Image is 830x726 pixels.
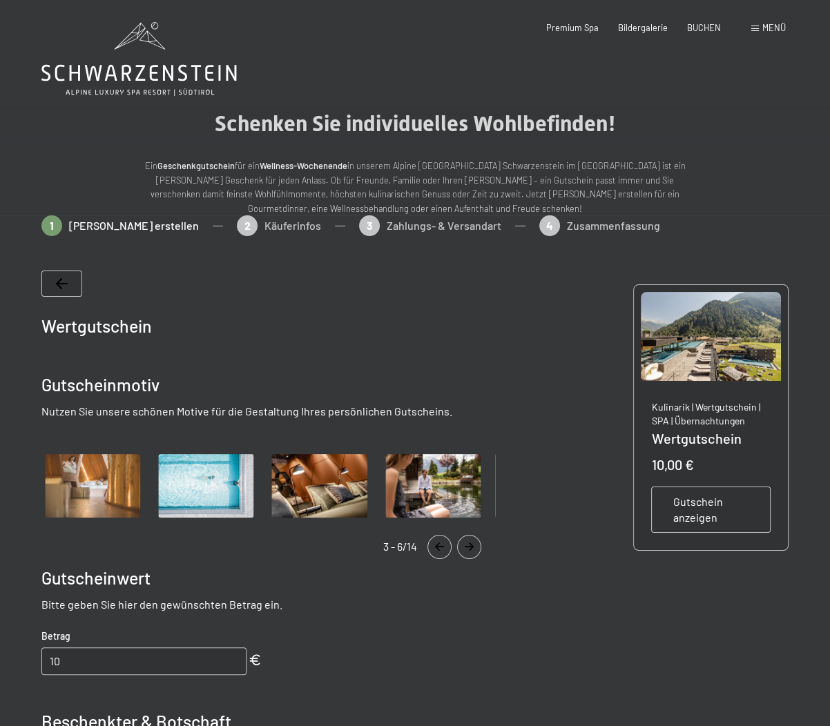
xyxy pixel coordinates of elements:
strong: Geschenkgutschein [157,160,235,171]
a: BUCHEN [687,22,721,33]
a: Bildergalerie [618,22,668,33]
p: Ein für ein in unserem Alpine [GEOGRAPHIC_DATA] Schwarzenstein im [GEOGRAPHIC_DATA] ist ein [PERS... [139,159,691,215]
strong: Wellness-Wochenende [260,160,347,171]
span: Schenken Sie individuelles Wohlbefinden! [215,110,616,137]
span: Menü [762,22,786,33]
a: Premium Spa [546,22,599,33]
